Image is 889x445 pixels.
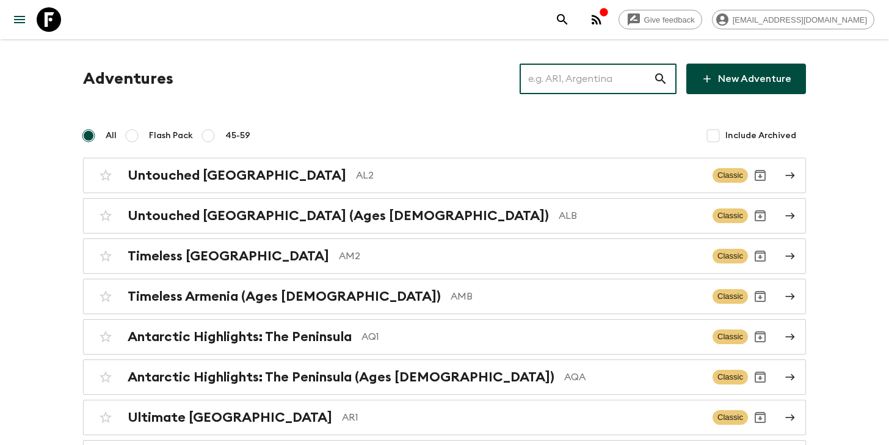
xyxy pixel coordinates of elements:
span: Classic [713,370,748,384]
h2: Ultimate [GEOGRAPHIC_DATA] [128,410,332,425]
span: All [106,130,117,142]
p: AR1 [342,410,703,425]
h2: Timeless [GEOGRAPHIC_DATA] [128,248,329,264]
h2: Untouched [GEOGRAPHIC_DATA] (Ages [DEMOGRAPHIC_DATA]) [128,208,549,224]
p: AM2 [339,249,703,263]
span: Include Archived [725,130,796,142]
h2: Antarctic Highlights: The Peninsula (Ages [DEMOGRAPHIC_DATA]) [128,369,554,385]
button: Archive [748,244,772,268]
button: Archive [748,325,772,349]
button: Archive [748,365,772,389]
a: Untouched [GEOGRAPHIC_DATA] (Ages [DEMOGRAPHIC_DATA])ALBClassicArchive [83,198,806,234]
input: e.g. AR1, Argentina [520,62,653,96]
div: [EMAIL_ADDRESS][DOMAIN_NAME] [712,10,874,29]
a: Timeless [GEOGRAPHIC_DATA]AM2ClassicArchive [83,238,806,274]
p: AQ1 [361,329,703,344]
h2: Untouched [GEOGRAPHIC_DATA] [128,167,346,183]
span: Give feedback [637,15,702,24]
span: Classic [713,168,748,183]
span: Classic [713,329,748,344]
p: ALB [559,208,703,223]
span: Classic [713,208,748,223]
a: Untouched [GEOGRAPHIC_DATA]AL2ClassicArchive [83,158,806,193]
span: Classic [713,249,748,263]
h1: Adventures [83,67,173,91]
button: menu [7,7,32,32]
h2: Antarctic Highlights: The Peninsula [128,329,352,345]
a: Antarctic Highlights: The Peninsula (Ages [DEMOGRAPHIC_DATA])AQAClassicArchive [83,359,806,395]
button: Archive [748,163,772,188]
button: Archive [748,284,772,309]
a: Ultimate [GEOGRAPHIC_DATA]AR1ClassicArchive [83,400,806,435]
a: Timeless Armenia (Ages [DEMOGRAPHIC_DATA])AMBClassicArchive [83,279,806,314]
h2: Timeless Armenia (Ages [DEMOGRAPHIC_DATA]) [128,289,441,304]
p: AMB [451,289,703,304]
a: Give feedback [619,10,702,29]
button: Archive [748,204,772,228]
a: Antarctic Highlights: The PeninsulaAQ1ClassicArchive [83,319,806,355]
button: search adventures [550,7,575,32]
p: AQA [564,370,703,384]
span: Classic [713,410,748,425]
a: New Adventure [686,64,806,94]
span: 45-59 [225,130,250,142]
span: Flash Pack [149,130,193,142]
button: Archive [748,405,772,430]
span: [EMAIL_ADDRESS][DOMAIN_NAME] [726,15,874,24]
p: AL2 [356,168,703,183]
span: Classic [713,289,748,304]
